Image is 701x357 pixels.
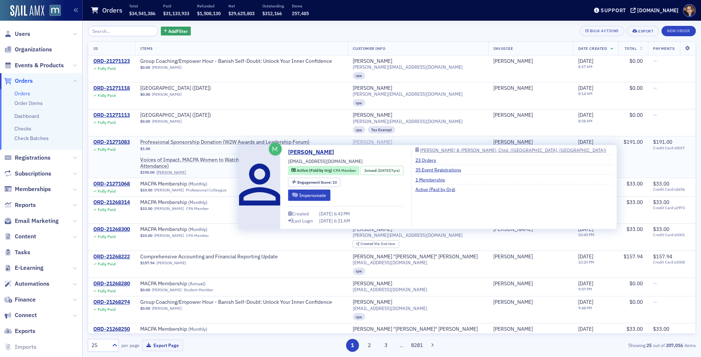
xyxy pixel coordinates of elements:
[493,58,533,65] a: [PERSON_NAME]
[653,260,690,265] span: Credit Card x3008
[353,268,366,275] div: cpa
[493,326,533,333] a: [PERSON_NAME]
[364,167,378,173] span: Joined :
[415,156,442,163] a: 23 Orders
[15,327,35,335] span: Exports
[98,189,115,194] div: Fully Paid
[93,280,130,287] div: ORD-21268280
[493,85,533,92] div: [PERSON_NAME]
[93,199,130,206] div: ORD-21268314
[262,10,282,16] span: $312,166
[578,46,607,51] span: Date Created
[353,299,392,306] a: [PERSON_NAME]
[420,148,606,152] div: [PERSON_NAME] & [PERSON_NAME], Chtd. ([GEOGRAPHIC_DATA], [GEOGRAPHIC_DATA])
[288,148,339,157] a: [PERSON_NAME]
[380,339,393,352] button: 3
[93,58,130,65] div: ORD-21271123
[578,118,593,123] time: 8:08 AM
[493,58,568,65] span: Michele Kasin
[140,299,332,306] a: Group Coaching/Empower Hour - Banish Self-Doubt: Unlock Your Inner Confidence
[578,58,593,64] span: [DATE]
[93,181,130,187] a: ORD-21271068
[578,253,593,260] span: [DATE]
[140,254,278,260] span: Comprehensive Accounting and Financial Reporting Update
[493,280,533,287] div: [PERSON_NAME]
[140,188,152,193] span: $33.00
[262,3,284,8] p: Outstanding
[353,46,386,51] span: Customer Info
[140,226,233,233] a: MACPA Membership (Monthly)
[186,333,209,338] div: CPA Member
[360,242,396,246] div: End User
[4,217,59,225] a: Email Marketing
[353,58,392,65] div: [PERSON_NAME]
[15,170,51,178] span: Subscriptions
[346,339,359,352] button: 1
[297,168,333,173] span: Active (Paid by Org)
[653,180,669,187] span: $33.00
[493,85,568,92] span: Michele Kasin
[188,280,206,286] span: ( Annual )
[578,280,593,287] span: [DATE]
[353,91,463,97] span: [PERSON_NAME][EMAIL_ADDRESS][DOMAIN_NAME]
[4,201,36,209] a: Reports
[14,125,31,132] a: Checks
[493,139,533,146] a: [PERSON_NAME]
[415,176,450,183] a: 1 Membership
[292,3,309,8] p: Items
[353,85,392,92] div: [PERSON_NAME]
[601,7,626,14] div: Support
[493,112,533,119] a: [PERSON_NAME]
[590,29,619,33] div: Bulk Actions
[353,112,392,119] a: [PERSON_NAME]
[15,296,36,304] span: Finance
[228,3,255,8] p: Net
[493,139,568,146] span: Katya Meekins
[49,5,61,16] img: SailAMX
[662,27,696,34] a: New Order
[142,340,183,351] button: Export Page
[653,299,657,305] span: —
[140,280,233,287] span: MACPA Membership
[4,280,49,288] a: Automations
[653,146,690,150] span: Credit Card x5017
[653,187,690,192] span: Credit Card x2656
[15,77,33,85] span: Orders
[93,46,98,51] span: ID
[152,92,182,97] a: [PERSON_NAME]
[653,58,657,64] span: —
[353,287,427,292] span: [EMAIL_ADDRESS][DOMAIN_NAME]
[140,92,150,97] span: $0.00
[637,7,678,14] div: [DOMAIN_NAME]
[493,254,533,260] div: [PERSON_NAME]
[625,46,637,51] span: Total
[578,332,592,337] time: 9:00 PM
[353,260,427,265] span: [EMAIL_ADDRESS][DOMAIN_NAME]
[140,112,233,119] a: [GEOGRAPHIC_DATA] ([DATE])
[578,64,593,69] time: 8:17 AM
[319,211,334,217] span: [DATE]
[14,135,49,142] a: Check Batches
[140,326,233,333] a: MACPA Membership (Monthly)
[140,157,342,170] span: Voices of Impact, MACPA Women to Watch Awards, and Leadership Forum (Full Day Attendance)
[140,58,332,65] a: Group Coaching/Empower Hour - Banish Self-Doubt: Unlock Your Inner Confidence
[288,177,341,187] div: Engagement Score: 10
[4,296,36,304] a: Finance
[368,126,395,133] div: Tax Exempt
[4,77,33,85] a: Orders
[578,139,593,145] span: [DATE]
[15,248,30,256] span: Tasks
[186,206,209,211] div: CPA Member
[360,166,403,175] div: Joined: 2018-08-02 00:00:00
[353,313,366,320] div: cpa
[98,234,115,239] div: Fully Paid
[15,185,51,193] span: Memberships
[353,326,478,333] div: [PERSON_NAME] "[PERSON_NAME]" [PERSON_NAME]
[156,261,186,265] a: [PERSON_NAME]
[297,180,337,184] div: 10
[353,333,427,338] span: [EMAIL_ADDRESS][DOMAIN_NAME]
[15,232,36,241] span: Content
[121,342,139,348] label: per page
